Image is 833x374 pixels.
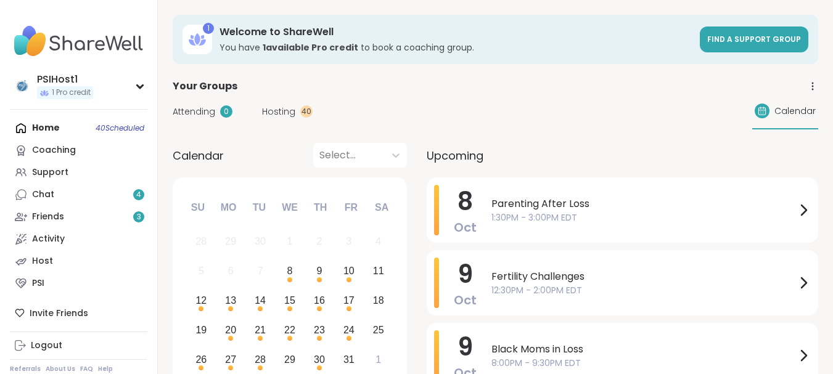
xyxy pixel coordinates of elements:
div: Mo [215,194,242,221]
div: 26 [195,351,207,368]
div: Not available Thursday, October 2nd, 2025 [306,229,333,255]
div: We [276,194,303,221]
span: Calendar [173,147,224,164]
a: Host [10,250,147,272]
div: 27 [225,351,236,368]
span: Hosting [262,105,295,118]
a: Help [98,365,113,373]
div: Support [32,166,68,179]
span: Oct [454,219,477,236]
div: Not available Wednesday, October 1st, 2025 [277,229,303,255]
div: 20 [225,322,236,338]
span: Parenting After Loss [491,197,796,211]
div: 2 [316,233,322,250]
a: Support [10,161,147,184]
div: Not available Tuesday, September 30th, 2025 [247,229,274,255]
a: PSI [10,272,147,295]
div: Choose Monday, October 13th, 2025 [218,288,244,314]
span: 1:30PM - 3:00PM EDT [491,211,796,224]
div: Not available Friday, October 3rd, 2025 [335,229,362,255]
div: 7 [258,262,263,279]
div: Not available Monday, September 29th, 2025 [218,229,244,255]
div: Choose Thursday, October 16th, 2025 [306,288,333,314]
div: 23 [314,322,325,338]
div: Sa [368,194,395,221]
div: Choose Wednesday, October 22nd, 2025 [277,317,303,343]
div: Not available Tuesday, October 7th, 2025 [247,258,274,285]
div: 21 [255,322,266,338]
span: 4 [136,190,141,200]
div: Not available Sunday, September 28th, 2025 [188,229,215,255]
div: Choose Thursday, October 30th, 2025 [306,346,333,373]
div: Fr [337,194,364,221]
div: 5 [199,262,204,279]
div: Not available Saturday, October 4th, 2025 [365,229,392,255]
div: Choose Friday, October 10th, 2025 [335,258,362,285]
div: 24 [343,322,355,338]
span: Attending [173,105,215,118]
div: Choose Monday, October 27th, 2025 [218,346,244,373]
div: 30 [314,351,325,368]
h3: Welcome to ShareWell [220,25,692,39]
div: 29 [284,351,295,368]
div: 19 [195,322,207,338]
span: 9 [458,257,473,291]
div: Choose Saturday, November 1st, 2025 [365,346,392,373]
a: Find a support group [700,26,808,52]
a: Activity [10,228,147,250]
div: Choose Wednesday, October 15th, 2025 [277,288,303,314]
div: Choose Saturday, October 25th, 2025 [365,317,392,343]
div: month 2025-10 [186,227,393,374]
div: 1 [375,351,381,368]
div: Choose Tuesday, October 21st, 2025 [247,317,274,343]
div: Choose Tuesday, October 14th, 2025 [247,288,274,314]
div: Choose Thursday, October 23rd, 2025 [306,317,333,343]
span: Calendar [774,105,816,118]
div: 0 [220,105,232,118]
div: 10 [343,262,355,279]
a: About Us [46,365,75,373]
div: Th [307,194,334,221]
div: 12 [195,292,207,309]
div: 22 [284,322,295,338]
a: Referrals [10,365,41,373]
div: Tu [245,194,273,221]
div: 6 [228,262,234,279]
span: Find a support group [707,34,801,44]
div: Choose Friday, October 24th, 2025 [335,317,362,343]
div: Host [32,255,53,267]
div: Choose Friday, October 17th, 2025 [335,288,362,314]
div: 18 [373,292,384,309]
span: 3 [137,212,141,222]
div: Choose Monday, October 20th, 2025 [218,317,244,343]
div: Su [184,194,211,221]
div: 11 [373,262,384,279]
div: PSIHost1 [37,73,93,86]
img: PSIHost1 [12,76,32,96]
span: Black Moms in Loss [491,342,796,357]
div: Not available Sunday, October 5th, 2025 [188,258,215,285]
div: 14 [255,292,266,309]
a: Friends3 [10,206,147,228]
div: Logout [31,339,62,352]
h3: You have to book a coaching group. [220,41,692,54]
span: Oct [454,291,477,309]
div: 1 [203,23,214,34]
span: 12:30PM - 2:00PM EDT [491,284,796,297]
span: 9 [458,330,473,364]
div: 30 [255,233,266,250]
span: Fertility Challenges [491,269,796,284]
div: Choose Thursday, October 9th, 2025 [306,258,333,285]
div: 40 [300,105,313,118]
div: Choose Saturday, October 11th, 2025 [365,258,392,285]
span: Upcoming [427,147,483,164]
a: FAQ [80,365,93,373]
div: Friends [32,211,64,223]
div: Choose Tuesday, October 28th, 2025 [247,346,274,373]
div: 13 [225,292,236,309]
div: Choose Wednesday, October 8th, 2025 [277,258,303,285]
div: 31 [343,351,355,368]
div: Chat [32,189,54,201]
b: 1 available Pro credit [263,41,358,54]
div: PSI [32,277,44,290]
